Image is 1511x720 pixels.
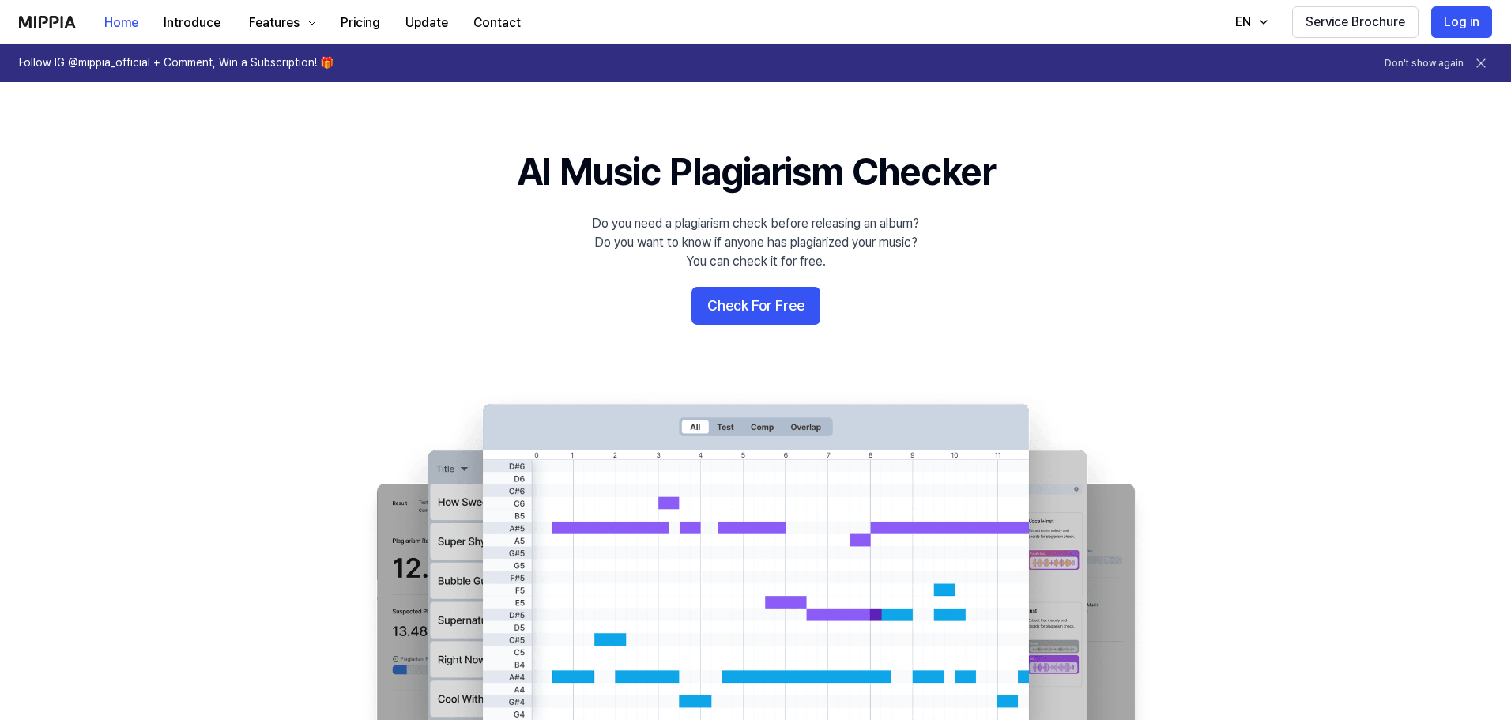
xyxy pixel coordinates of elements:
button: Update [393,7,461,39]
img: logo [19,16,76,28]
button: Introduce [151,7,233,39]
a: Home [92,1,151,44]
button: Pricing [328,7,393,39]
h1: AI Music Plagiarism Checker [517,145,995,198]
button: EN [1219,6,1279,38]
img: main Image [345,388,1166,720]
div: Features [246,13,303,32]
a: Update [393,1,461,44]
button: Contact [461,7,533,39]
button: Features [233,7,328,39]
button: Log in [1431,6,1492,38]
button: Service Brochure [1292,6,1419,38]
button: Home [92,7,151,39]
h1: Follow IG @mippia_official + Comment, Win a Subscription! 🎁 [19,55,333,71]
button: Check For Free [691,287,820,325]
div: Do you need a plagiarism check before releasing an album? Do you want to know if anyone has plagi... [592,214,919,271]
button: Don't show again [1385,57,1464,70]
div: EN [1232,13,1254,32]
